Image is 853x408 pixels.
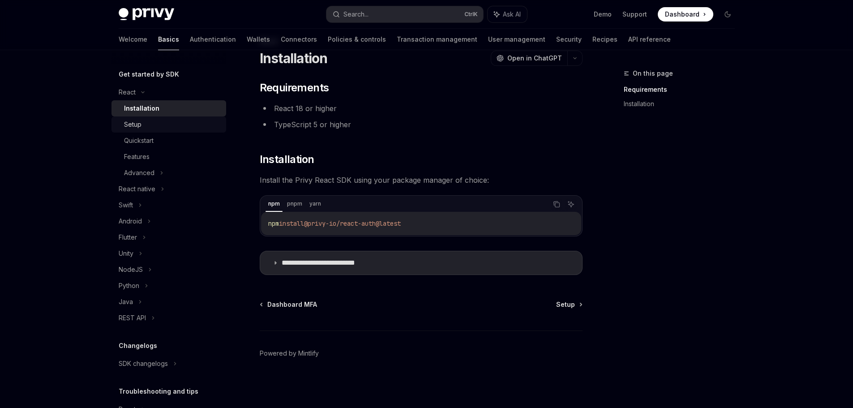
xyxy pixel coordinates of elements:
span: Dashboard MFA [267,300,317,309]
span: Dashboard [665,10,699,19]
span: Open in ChatGPT [507,54,562,63]
a: Support [622,10,647,19]
span: Requirements [260,81,329,95]
button: Open in ChatGPT [491,51,567,66]
div: Java [119,296,133,307]
div: Quickstart [124,135,154,146]
span: Installation [260,152,314,167]
div: Android [119,216,142,227]
div: NodeJS [119,264,143,275]
a: Features [111,149,226,165]
span: Install the Privy React SDK using your package manager of choice: [260,174,583,186]
a: User management [488,29,545,50]
button: Ask AI [565,198,577,210]
div: Search... [343,9,369,20]
span: @privy-io/react-auth@latest [304,219,401,228]
span: Ask AI [503,10,521,19]
div: Features [124,151,150,162]
a: Security [556,29,582,50]
div: Advanced [124,167,154,178]
div: Installation [124,103,159,114]
a: Basics [158,29,179,50]
div: React [119,87,136,98]
a: Requirements [624,82,742,97]
span: npm [268,219,279,228]
a: Wallets [247,29,270,50]
a: Demo [594,10,612,19]
div: Setup [124,119,141,130]
button: Ask AI [488,6,527,22]
h5: Changelogs [119,340,157,351]
div: SDK changelogs [119,358,168,369]
a: Quickstart [111,133,226,149]
li: React 18 or higher [260,102,583,115]
div: pnpm [284,198,305,209]
h1: Installation [260,50,328,66]
a: Dashboard MFA [261,300,317,309]
a: Welcome [119,29,147,50]
a: Setup [556,300,582,309]
h5: Get started by SDK [119,69,179,80]
button: Search...CtrlK [326,6,483,22]
a: Transaction management [397,29,477,50]
button: Toggle dark mode [720,7,735,21]
a: Recipes [592,29,617,50]
div: Unity [119,248,133,259]
a: Dashboard [658,7,713,21]
a: Authentication [190,29,236,50]
span: install [279,219,304,228]
span: Setup [556,300,575,309]
div: Flutter [119,232,137,243]
div: React native [119,184,155,194]
div: npm [266,198,283,209]
a: Connectors [281,29,317,50]
button: Copy the contents from the code block [551,198,562,210]
div: REST API [119,313,146,323]
h5: Troubleshooting and tips [119,386,198,397]
span: On this page [633,68,673,79]
div: Swift [119,200,133,210]
li: TypeScript 5 or higher [260,118,583,131]
a: Installation [111,100,226,116]
a: Setup [111,116,226,133]
a: Policies & controls [328,29,386,50]
a: Installation [624,97,742,111]
a: Powered by Mintlify [260,349,319,358]
a: API reference [628,29,671,50]
img: dark logo [119,8,174,21]
div: yarn [307,198,324,209]
div: Python [119,280,139,291]
span: Ctrl K [464,11,478,18]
